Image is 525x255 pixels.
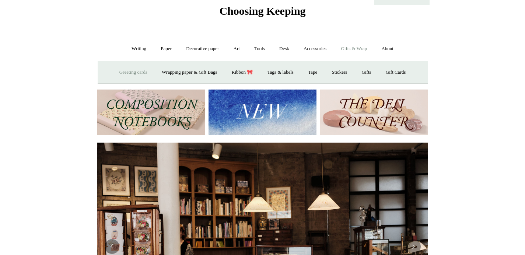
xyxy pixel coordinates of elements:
[225,63,260,82] a: Ribbon 🎀
[375,39,400,59] a: About
[209,90,316,136] img: New.jpg__PID:f73bdf93-380a-4a35-bcfe-7823039498e1
[325,63,354,82] a: Stickers
[105,239,119,254] button: Previous
[227,39,246,59] a: Art
[334,39,374,59] a: Gifts & Wrap
[301,63,324,82] a: Tape
[320,90,428,136] img: The Deli Counter
[125,39,153,59] a: Writing
[273,39,296,59] a: Desk
[355,63,378,82] a: Gifts
[155,63,224,82] a: Wrapping paper & Gift Bags
[179,39,225,59] a: Decorative paper
[297,39,333,59] a: Accessories
[406,239,421,254] button: Next
[261,63,300,82] a: Tags & labels
[219,11,305,16] a: Choosing Keeping
[219,5,305,17] span: Choosing Keeping
[154,39,178,59] a: Paper
[113,63,154,82] a: Greeting cards
[97,90,205,136] img: 202302 Composition ledgers.jpg__PID:69722ee6-fa44-49dd-a067-31375e5d54ec
[379,63,413,82] a: Gift Cards
[248,39,272,59] a: Tools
